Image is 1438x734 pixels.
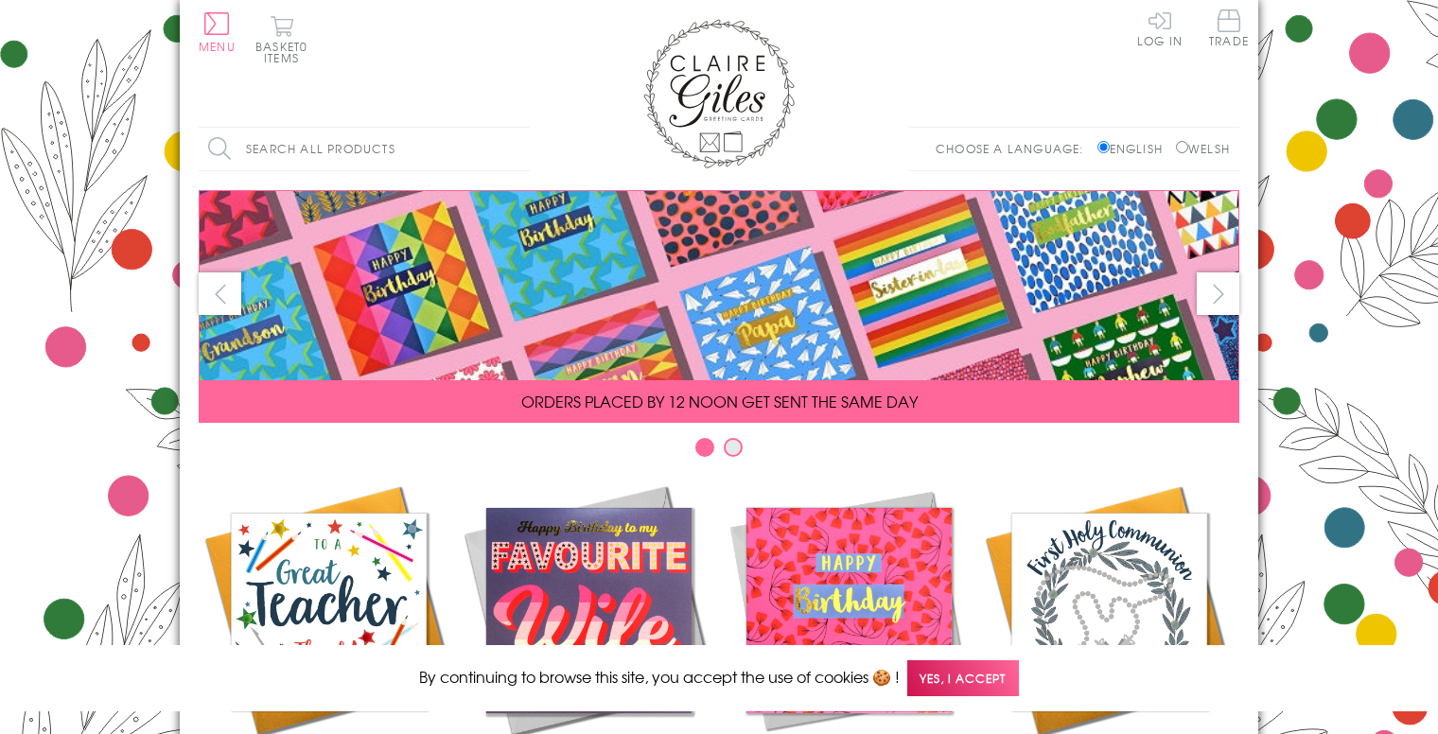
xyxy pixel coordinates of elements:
input: Search all products [199,128,530,170]
button: Carousel Page 1 (Current Slide) [695,438,714,457]
button: Menu [199,12,236,52]
input: English [1097,141,1110,153]
button: Carousel Page 2 [724,438,743,457]
label: English [1097,140,1172,157]
span: Trade [1209,9,1249,46]
span: Yes, I accept [907,660,1019,697]
img: Claire Giles Greetings Cards [643,19,795,168]
div: Carousel Pagination [199,437,1239,466]
label: Welsh [1176,140,1230,157]
a: Log In [1137,9,1183,46]
input: Search [511,128,530,170]
button: next [1197,272,1239,315]
button: prev [199,272,241,315]
span: 0 items [264,38,307,66]
input: Welsh [1176,141,1188,153]
button: Basket0 items [255,15,307,63]
a: Trade [1209,9,1249,50]
p: Choose a language: [936,140,1094,157]
span: ORDERS PLACED BY 12 NOON GET SENT THE SAME DAY [521,390,918,412]
span: Menu [199,38,236,55]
